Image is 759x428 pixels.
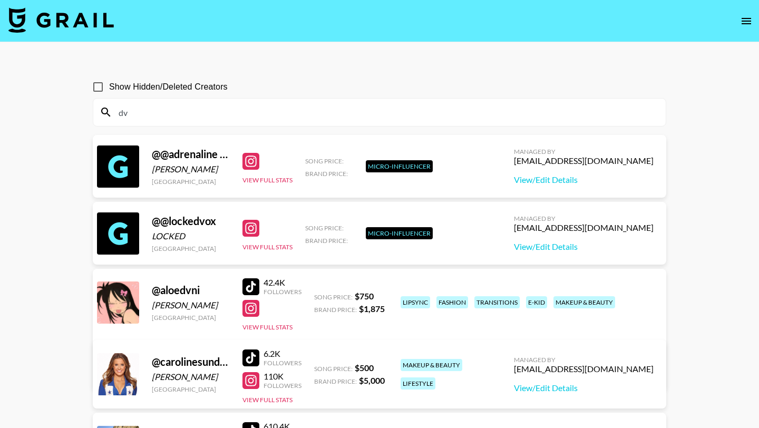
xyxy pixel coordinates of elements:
[736,11,757,32] button: open drawer
[152,314,230,322] div: [GEOGRAPHIC_DATA]
[359,375,385,385] strong: $ 5,000
[401,377,435,390] div: lifestyle
[242,176,293,184] button: View Full Stats
[355,291,374,301] strong: $ 750
[514,155,654,166] div: [EMAIL_ADDRESS][DOMAIN_NAME]
[109,81,228,93] span: Show Hidden/Deleted Creators
[514,148,654,155] div: Managed By
[152,178,230,186] div: [GEOGRAPHIC_DATA]
[242,243,293,251] button: View Full Stats
[264,371,301,382] div: 110K
[314,377,357,385] span: Brand Price:
[436,296,468,308] div: fashion
[314,306,357,314] span: Brand Price:
[401,296,430,308] div: lipsync
[314,293,353,301] span: Song Price:
[242,323,293,331] button: View Full Stats
[553,296,615,308] div: makeup & beauty
[514,222,654,233] div: [EMAIL_ADDRESS][DOMAIN_NAME]
[152,300,230,310] div: [PERSON_NAME]
[152,231,230,241] div: LOCKED
[8,7,114,33] img: Grail Talent
[314,365,353,373] span: Song Price:
[355,363,374,373] strong: $ 500
[305,224,344,232] span: Song Price:
[514,174,654,185] a: View/Edit Details
[514,356,654,364] div: Managed By
[514,215,654,222] div: Managed By
[305,237,348,245] span: Brand Price:
[366,160,433,172] div: Micro-Influencer
[152,148,230,161] div: @ @adrenaline @adventure
[264,359,301,367] div: Followers
[305,157,344,165] span: Song Price:
[242,396,293,404] button: View Full Stats
[264,382,301,390] div: Followers
[514,364,654,374] div: [EMAIL_ADDRESS][DOMAIN_NAME]
[264,277,301,288] div: 42.4K
[514,383,654,393] a: View/Edit Details
[152,284,230,297] div: @ aloedvni
[152,215,230,228] div: @ @lockedvox
[152,245,230,252] div: [GEOGRAPHIC_DATA]
[305,170,348,178] span: Brand Price:
[359,304,385,314] strong: $ 1,875
[152,385,230,393] div: [GEOGRAPHIC_DATA]
[514,241,654,252] a: View/Edit Details
[112,104,659,121] input: Search by User Name
[264,288,301,296] div: Followers
[152,355,230,368] div: @ carolinesundvold0
[152,164,230,174] div: [PERSON_NAME]
[474,296,520,308] div: transitions
[401,359,462,371] div: makeup & beauty
[366,227,433,239] div: Micro-Influencer
[152,372,230,382] div: [PERSON_NAME]
[526,296,547,308] div: e-kid
[264,348,301,359] div: 6.2K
